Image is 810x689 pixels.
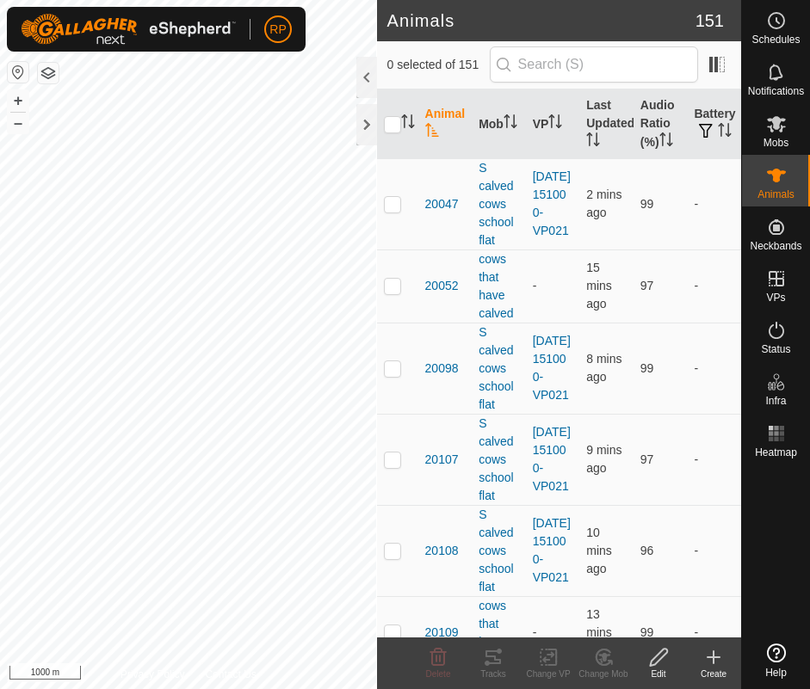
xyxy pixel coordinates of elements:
h2: Animals [387,10,696,31]
span: 20109 [425,624,459,642]
td: - [687,249,741,323]
button: Reset Map [8,62,28,83]
app-display-virtual-paddock-transition: - [533,279,537,292]
div: Tracks [466,667,521,680]
span: 25 Sep 2025 at 11:50 AM [586,188,621,219]
span: 0 selected of 151 [387,56,490,74]
span: 25 Sep 2025 at 11:43 AM [586,443,621,475]
span: Mobs [764,138,788,148]
td: - [687,158,741,249]
td: - [687,505,741,596]
span: Infra [765,396,786,406]
span: 20098 [425,360,459,378]
span: 25 Sep 2025 at 11:45 AM [586,352,621,384]
span: Help [765,667,787,678]
a: [DATE] 151000-VP021 [533,425,571,493]
span: 25 Sep 2025 at 11:40 AM [586,607,612,657]
span: Status [761,344,790,354]
span: 20108 [425,542,459,560]
td: - [687,414,741,505]
p-sorticon: Activate to sort [401,117,415,131]
button: – [8,113,28,133]
div: Change Mob [576,667,631,680]
div: Create [686,667,741,680]
span: 97 [640,452,654,466]
span: 151 [696,8,724,34]
button: + [8,90,28,111]
div: Change VP [521,667,576,680]
td: - [687,323,741,414]
button: Map Layers [38,63,59,83]
div: S calved cows school flat [479,159,519,249]
span: Schedules [751,34,800,45]
span: Delete [426,669,451,679]
span: Heatmap [755,447,797,458]
span: 20052 [425,277,459,295]
span: 20107 [425,451,459,469]
span: 25 Sep 2025 at 11:42 AM [586,526,612,575]
div: S calved cows school flat [479,323,519,414]
div: cows that have calved [479,250,519,323]
span: Notifications [748,86,804,96]
span: 25 Sep 2025 at 11:38 AM [586,261,612,311]
span: Animals [757,189,795,200]
p-sorticon: Activate to sort [659,135,673,149]
span: 20047 [425,195,459,213]
th: Animal [418,89,473,159]
span: RP [269,21,286,39]
a: [DATE] 151000-VP021 [533,334,571,402]
span: 99 [640,361,654,375]
th: VP [526,89,580,159]
p-sorticon: Activate to sort [718,126,732,139]
td: - [687,596,741,669]
a: Contact Us [205,667,256,682]
app-display-virtual-paddock-transition: - [533,625,537,639]
span: 97 [640,279,654,292]
a: Help [742,637,810,685]
p-sorticon: Activate to sort [504,117,517,131]
a: [DATE] 151000-VP021 [533,516,571,584]
th: Audio Ratio (%) [634,89,688,159]
a: Privacy Policy [121,667,185,682]
span: 99 [640,197,654,211]
span: Neckbands [750,241,801,251]
p-sorticon: Activate to sort [425,126,439,139]
div: S calved cows school flat [479,415,519,505]
div: S calved cows school flat [479,506,519,596]
p-sorticon: Activate to sort [548,117,562,131]
th: Mob [472,89,526,159]
span: VPs [766,292,785,303]
th: Battery [687,89,741,159]
th: Last Updated [579,89,634,159]
p-sorticon: Activate to sort [586,135,600,149]
a: [DATE] 151000-VP021 [533,169,571,237]
div: Edit [631,667,686,680]
input: Search (S) [490,46,698,83]
span: 96 [640,544,654,557]
img: Gallagher Logo [21,14,236,45]
div: cows that have calved [479,597,519,669]
span: 99 [640,625,654,639]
